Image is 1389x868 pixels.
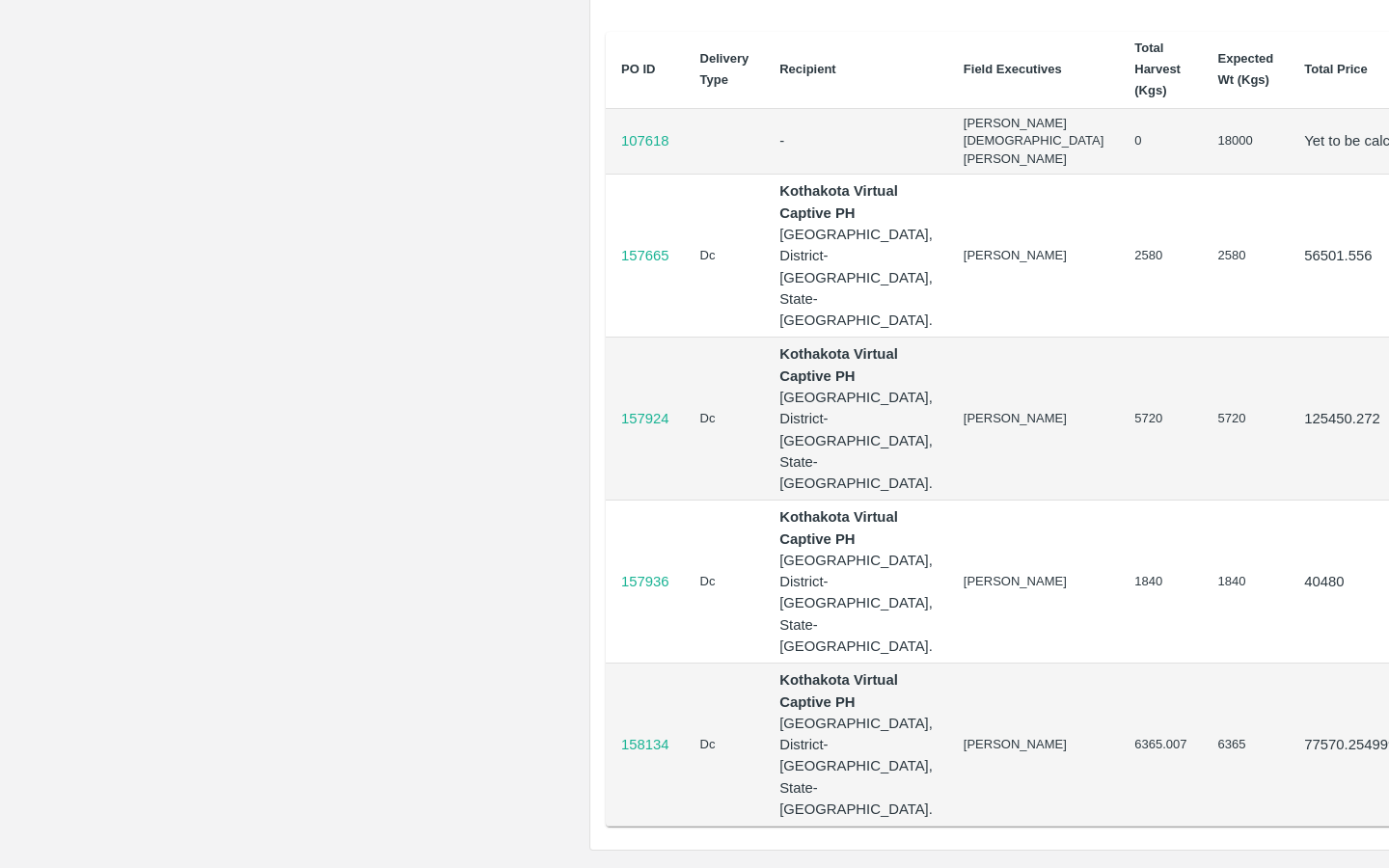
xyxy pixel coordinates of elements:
a: 157924 [621,408,669,429]
b: Total Price [1304,62,1368,76]
td: [PERSON_NAME] [948,501,1119,664]
td: [PERSON_NAME] [948,664,1119,827]
b: Kothakota Virtual Captive PH [779,672,898,709]
td: 0 [1119,108,1202,175]
td: 2580 [1119,175,1202,338]
b: PO ID [621,62,655,76]
td: 5720 [1202,338,1289,501]
a: 158134 [621,734,669,755]
b: Field Executives [964,62,1062,76]
td: 1840 [1119,501,1202,664]
p: [GEOGRAPHIC_DATA], District- [GEOGRAPHIC_DATA], State-[GEOGRAPHIC_DATA]. [779,387,933,494]
td: 1840 [1202,501,1289,664]
td: Dc [685,664,765,827]
td: 2580 [1202,175,1289,338]
b: Kothakota Virtual Captive PH [779,346,898,383]
b: Recipient [779,62,836,76]
b: Delivery Type [700,51,749,87]
td: Dc [685,501,765,664]
td: 5720 [1119,338,1202,501]
td: 6365.007 [1119,664,1202,827]
p: [GEOGRAPHIC_DATA], District- [GEOGRAPHIC_DATA], State-[GEOGRAPHIC_DATA]. [779,550,933,657]
td: Dc [685,338,765,501]
td: [PERSON_NAME] [948,175,1119,338]
b: Expected Wt (Kgs) [1217,51,1273,87]
p: [GEOGRAPHIC_DATA], District- [GEOGRAPHIC_DATA], State-[GEOGRAPHIC_DATA]. [779,224,933,331]
a: 157936 [621,571,669,592]
td: 18000 [1202,108,1289,175]
p: - [779,130,933,151]
td: [PERSON_NAME] [DEMOGRAPHIC_DATA][PERSON_NAME] [948,108,1119,175]
b: Kothakota Virtual Captive PH [779,509,898,546]
td: [PERSON_NAME] [948,338,1119,501]
td: 6365 [1202,664,1289,827]
a: 107618 [621,130,669,151]
b: Kothakota Virtual Captive PH [779,183,898,220]
a: 157665 [621,245,669,266]
b: Total Harvest (Kgs) [1134,41,1181,98]
p: [GEOGRAPHIC_DATA], District- [GEOGRAPHIC_DATA], State-[GEOGRAPHIC_DATA]. [779,713,933,820]
td: Dc [685,175,765,338]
